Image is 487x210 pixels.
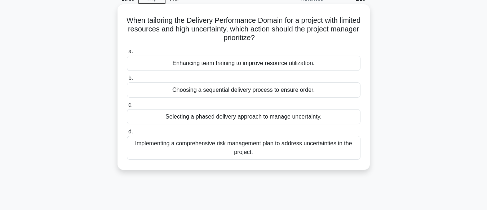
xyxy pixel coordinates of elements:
[128,128,133,134] span: d.
[127,136,360,160] div: Implementing a comprehensive risk management plan to address uncertainties in the project.
[128,75,133,81] span: b.
[127,109,360,124] div: Selecting a phased delivery approach to manage uncertainty.
[127,56,360,71] div: Enhancing team training to improve resource utilization.
[128,48,133,54] span: a.
[127,82,360,98] div: Choosing a sequential delivery process to ensure order.
[126,16,361,43] h5: When tailoring the Delivery Performance Domain for a project with limited resources and high unce...
[128,102,133,108] span: c.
